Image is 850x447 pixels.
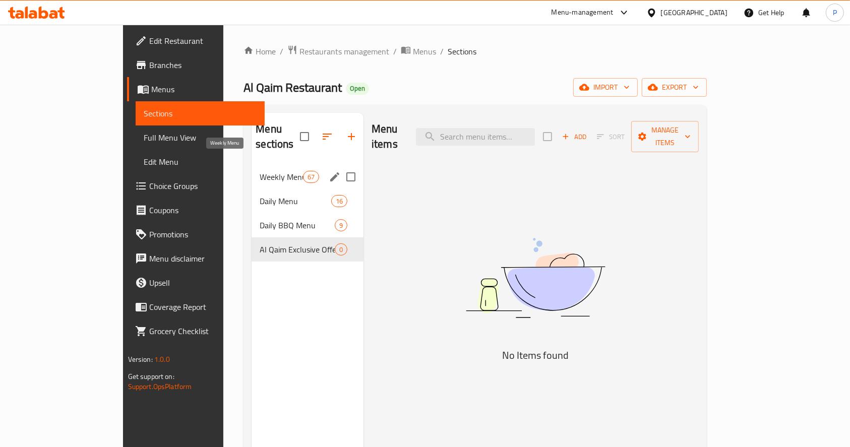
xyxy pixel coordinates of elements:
[144,132,257,144] span: Full Menu View
[127,271,265,295] a: Upsell
[252,189,363,213] div: Daily Menu16
[631,121,699,152] button: Manage items
[372,121,404,152] h2: Menu items
[448,45,476,57] span: Sections
[260,171,302,183] span: Weekly Menu
[244,45,707,58] nav: breadcrumb
[127,319,265,343] a: Grocery Checklist
[127,29,265,53] a: Edit Restaurant
[252,237,363,262] div: Al Qaim Exclusive Offers0
[252,213,363,237] div: Daily BBQ Menu9
[409,347,661,363] h5: No Items found
[149,180,257,192] span: Choice Groups
[573,78,638,97] button: import
[650,81,699,94] span: export
[299,45,389,57] span: Restaurants management
[136,150,265,174] a: Edit Menu
[149,35,257,47] span: Edit Restaurant
[332,197,347,206] span: 16
[416,128,535,146] input: search
[127,295,265,319] a: Coverage Report
[149,204,257,216] span: Coupons
[315,124,339,149] span: Sort sections
[280,45,283,57] li: /
[149,277,257,289] span: Upsell
[294,126,315,147] span: Select all sections
[144,107,257,119] span: Sections
[149,301,257,313] span: Coverage Report
[833,7,837,18] span: P
[335,243,347,256] div: items
[136,125,265,150] a: Full Menu View
[149,252,257,265] span: Menu disclaimer
[327,169,342,184] button: edit
[260,243,335,256] span: Al Qaim Exclusive Offers
[149,59,257,71] span: Branches
[552,7,614,19] div: Menu-management
[393,45,397,57] li: /
[331,195,347,207] div: items
[440,45,444,57] li: /
[639,124,691,149] span: Manage items
[260,195,331,207] span: Daily Menu
[401,45,436,58] a: Menus
[561,131,588,143] span: Add
[151,83,257,95] span: Menus
[339,124,363,149] button: Add section
[149,228,257,240] span: Promotions
[127,77,265,101] a: Menus
[335,219,347,231] div: items
[128,380,192,393] a: Support.OpsPlatform
[127,174,265,198] a: Choice Groups
[252,165,363,189] div: Weekly Menu67edit
[335,245,347,254] span: 0
[287,45,389,58] a: Restaurants management
[136,101,265,125] a: Sections
[144,156,257,168] span: Edit Menu
[413,45,436,57] span: Menus
[256,121,300,152] h2: Menu sections
[346,84,369,93] span: Open
[590,129,631,145] span: Sort items
[346,83,369,95] div: Open
[128,353,153,366] span: Version:
[149,325,257,337] span: Grocery Checklist
[127,246,265,271] a: Menu disclaimer
[558,129,590,145] span: Add item
[244,76,342,99] span: Al Qaim Restaurant
[154,353,170,366] span: 1.0.0
[252,161,363,266] nav: Menu sections
[642,78,707,97] button: export
[127,198,265,222] a: Coupons
[303,171,319,183] div: items
[581,81,630,94] span: import
[260,219,335,231] span: Daily BBQ Menu
[128,370,174,383] span: Get support on:
[409,211,661,345] img: dish.svg
[558,129,590,145] button: Add
[127,53,265,77] a: Branches
[303,172,319,182] span: 67
[127,222,265,246] a: Promotions
[335,221,347,230] span: 9
[661,7,727,18] div: [GEOGRAPHIC_DATA]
